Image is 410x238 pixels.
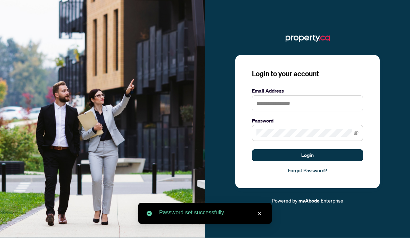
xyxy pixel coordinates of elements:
span: Powered by [272,198,297,204]
img: ma-logo [286,33,330,44]
label: Password [252,117,363,125]
label: Email Address [252,87,363,95]
span: Enterprise [321,198,343,204]
div: Password set successfully. [159,209,263,217]
a: myAbode [298,197,320,205]
span: eye-invisible [354,131,359,136]
h3: Login to your account [252,69,363,79]
span: Login [301,150,314,161]
a: Forgot Password? [252,167,363,175]
span: close [257,212,262,216]
button: Login [252,150,363,161]
a: Close [256,210,263,218]
span: check-circle [147,211,152,216]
